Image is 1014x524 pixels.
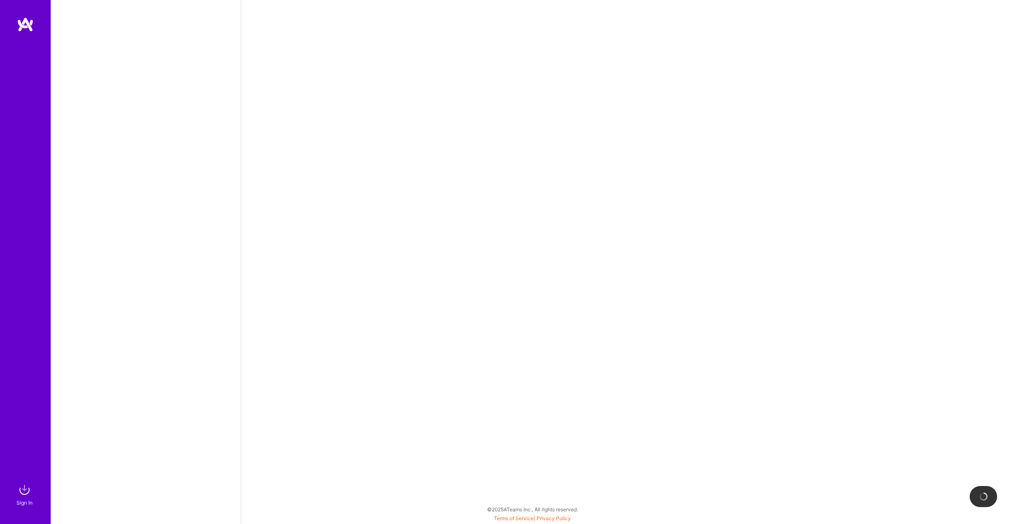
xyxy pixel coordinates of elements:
[17,17,34,32] img: logo
[18,481,33,507] a: sign inSign In
[537,515,571,521] a: Privacy Policy
[978,491,989,502] img: loading
[51,499,1014,520] div: © 2025 ATeams Inc., All rights reserved.
[494,515,534,521] a: Terms of Service
[494,515,571,521] span: |
[16,498,33,507] div: Sign In
[16,481,33,498] img: sign in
